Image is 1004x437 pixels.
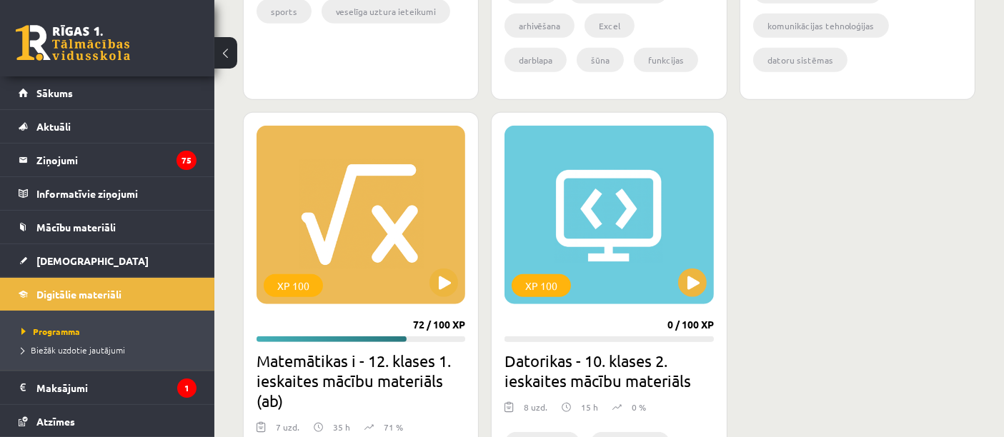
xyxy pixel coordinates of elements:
[21,326,80,337] span: Programma
[753,14,889,38] li: komunikācijas tehnoloģijas
[585,14,635,38] li: Excel
[36,120,71,133] span: Aktuāli
[19,278,197,311] a: Digitālie materiāli
[512,274,571,297] div: XP 100
[21,325,200,338] a: Programma
[577,48,624,72] li: šūna
[505,351,713,391] h2: Datorikas - 10. klases 2. ieskaites mācību materiāls
[19,244,197,277] a: [DEMOGRAPHIC_DATA]
[177,378,197,398] i: 1
[36,86,73,99] span: Sākums
[257,351,465,411] h2: Matemātikas i - 12. klases 1. ieskaites mācību materiāls (ab)
[36,415,75,428] span: Atzīmes
[36,144,197,176] legend: Ziņojumi
[36,177,197,210] legend: Informatīvie ziņojumi
[21,344,125,356] span: Biežāk uzdotie jautājumi
[19,177,197,210] a: Informatīvie ziņojumi
[384,421,403,433] p: 71 %
[505,14,575,38] li: arhivēšana
[21,343,200,356] a: Biežāk uzdotie jautājumi
[19,144,197,176] a: Ziņojumi75
[333,421,350,433] p: 35 h
[177,151,197,170] i: 75
[505,48,567,72] li: darblapa
[524,401,547,422] div: 8 uzd.
[36,221,116,233] span: Mācību materiāli
[632,401,646,413] p: 0 %
[264,274,323,297] div: XP 100
[753,48,848,72] li: datoru sistēmas
[19,110,197,143] a: Aktuāli
[634,48,698,72] li: funkcijas
[36,254,149,267] span: [DEMOGRAPHIC_DATA]
[36,371,197,404] legend: Maksājumi
[19,76,197,109] a: Sākums
[19,211,197,243] a: Mācību materiāli
[19,371,197,404] a: Maksājumi1
[36,288,121,301] span: Digitālie materiāli
[581,401,598,413] p: 15 h
[16,25,130,61] a: Rīgas 1. Tālmācības vidusskola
